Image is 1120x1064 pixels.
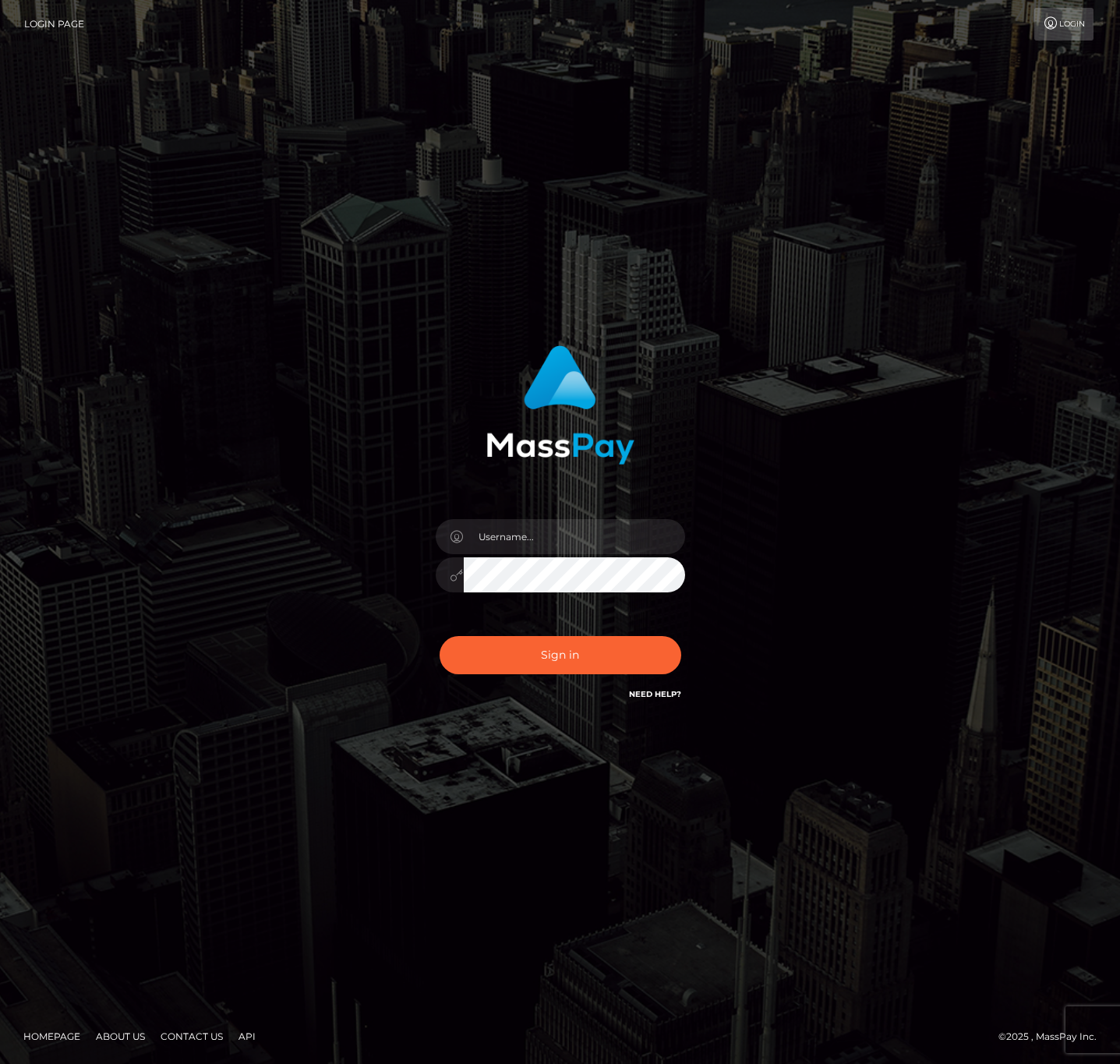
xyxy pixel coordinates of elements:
[629,689,681,699] a: Need Help?
[232,1024,262,1048] a: API
[440,636,681,674] button: Sign in
[998,1028,1108,1045] div: © 2025 , MassPay Inc.
[90,1024,151,1048] a: About Us
[1034,8,1094,41] a: Login
[464,519,685,554] input: Username...
[154,1024,229,1048] a: Contact Us
[17,1024,87,1048] a: Homepage
[24,8,84,41] a: Login Page
[486,345,634,465] img: MassPay Login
